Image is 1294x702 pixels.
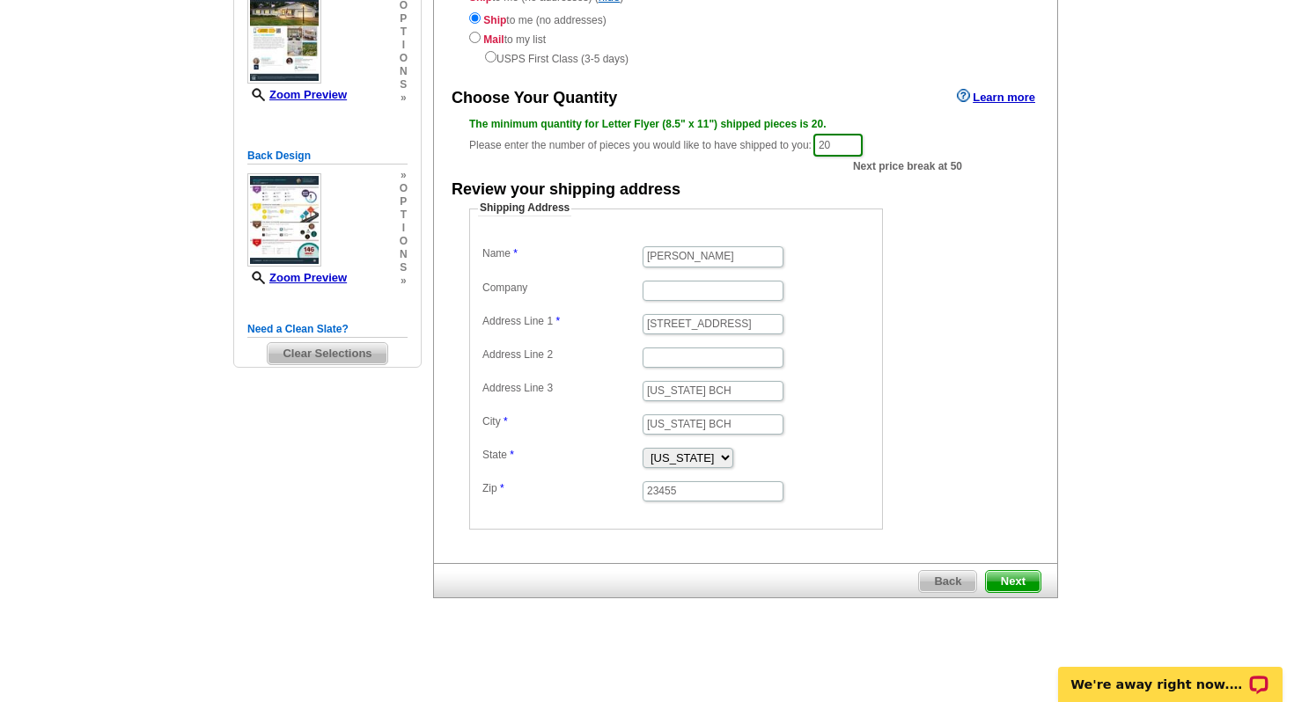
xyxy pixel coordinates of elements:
[247,148,408,165] h5: Back Design
[400,91,408,105] span: »
[400,169,408,182] span: »
[482,414,641,429] label: City
[400,65,408,78] span: n
[482,381,641,396] label: Address Line 3
[482,481,641,496] label: Zip
[400,52,408,65] span: o
[452,87,617,110] div: Choose Your Quantity
[400,248,408,261] span: n
[268,343,386,364] span: Clear Selections
[452,179,680,201] div: Review your shipping address
[482,448,641,463] label: State
[469,9,1022,67] div: to me (no addresses) to my list
[400,78,408,91] span: s
[853,158,962,174] span: Next price break at 50
[483,14,506,26] strong: Ship
[247,271,347,284] a: Zoom Preview
[400,208,408,222] span: t
[483,33,504,46] strong: Mail
[247,173,321,267] img: small-thumb.jpg
[247,88,347,101] a: Zoom Preview
[469,116,1022,158] div: Please enter the number of pieces you would like to have shipped to you:
[919,571,976,592] span: Back
[482,347,641,362] label: Address Line 2
[469,116,1022,132] div: The minimum quantity for Letter Flyer (8.5" x 11") shipped pieces is 20.
[400,182,408,195] span: o
[400,235,408,248] span: o
[482,281,641,296] label: Company
[247,321,408,338] h5: Need a Clean Slate?
[478,201,571,216] legend: Shipping Address
[482,314,641,329] label: Address Line 1
[469,48,1022,67] div: USPS First Class (3-5 days)
[918,570,977,593] a: Back
[400,261,408,274] span: s
[400,12,408,26] span: p
[400,195,408,208] span: p
[482,246,641,261] label: Name
[986,571,1040,592] span: Next
[400,39,408,52] span: i
[400,222,408,235] span: i
[400,26,408,39] span: t
[400,274,408,288] span: »
[1047,647,1294,702] iframe: LiveChat chat widget
[957,89,1035,103] a: Learn more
